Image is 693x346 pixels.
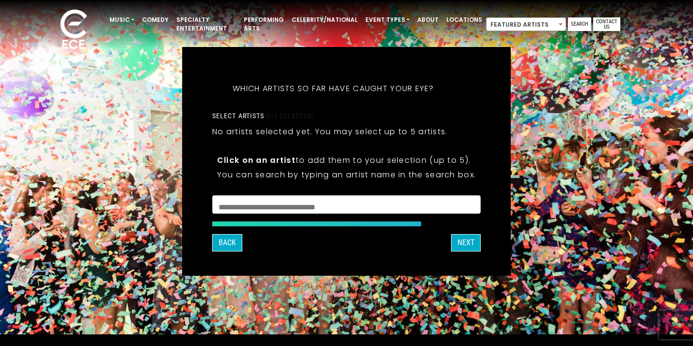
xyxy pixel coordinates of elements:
[219,202,474,210] textarea: Search
[593,17,620,31] a: Contact Us
[240,12,288,37] a: Performing Arts
[212,111,315,120] label: Select artists
[362,12,413,28] a: Event Types
[217,154,476,166] p: to add them to your selection (up to 5).
[217,155,296,166] strong: Click on an artist
[217,169,476,181] p: You can search by typing an artist name in the search box.
[451,234,481,252] button: Next
[212,234,242,252] button: Back
[487,18,566,31] span: Featured Artists
[106,12,138,28] a: Music
[288,12,362,28] a: Celebrity/National
[212,126,448,138] p: No artists selected yet. You may select up to 5 artists.
[413,12,442,28] a: About
[568,17,591,31] a: Search
[212,71,455,106] h5: Which artists so far have caught your eye?
[265,112,315,120] span: (0/5 selected)
[173,12,240,37] a: Specialty Entertainment
[486,17,566,31] span: Featured Artists
[138,12,173,28] a: Comedy
[442,12,486,28] a: Locations
[49,7,98,54] img: ece_new_logo_whitev2-1.png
